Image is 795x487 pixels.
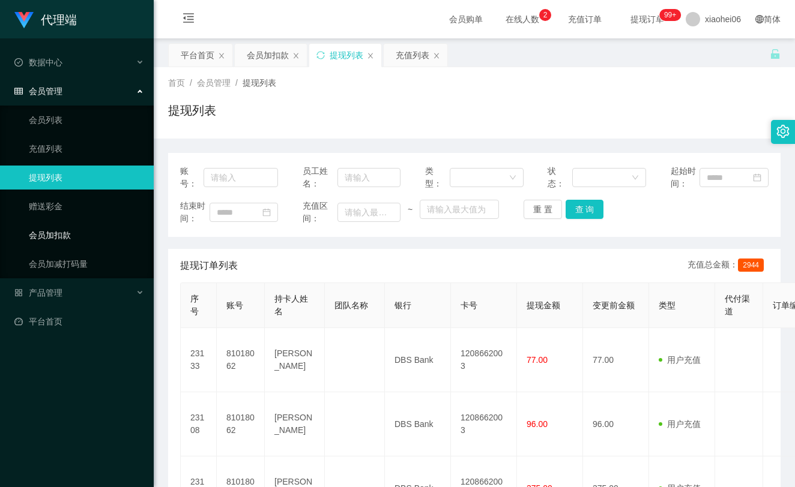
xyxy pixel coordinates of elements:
[204,168,278,187] input: 请输入
[274,294,308,316] span: 持卡人姓名
[583,392,649,456] td: 96.00
[14,58,62,67] span: 数据中心
[433,52,440,59] i: 图标: close
[262,208,271,217] i: 图标: calendar
[624,15,670,23] span: 提现订单
[303,200,337,225] span: 充值区间：
[583,328,649,392] td: 77.00
[688,258,769,273] div: 充值总金额：
[659,300,676,310] span: 类型
[566,200,604,219] button: 查 询
[776,125,790,138] i: 图标: setting
[394,300,411,310] span: 银行
[14,58,23,67] i: 图标: check-circle-o
[265,392,325,456] td: [PERSON_NAME]
[659,9,681,21] sup: 1191
[190,294,199,316] span: 序号
[738,258,764,272] span: 2944
[180,165,204,190] span: 账号：
[543,9,548,21] p: 2
[770,49,781,59] i: 图标: unlock
[548,165,572,190] span: 状态：
[181,44,214,67] div: 平台首页
[451,328,517,392] td: 1208662003
[41,1,77,39] h1: 代理端
[235,78,238,88] span: /
[337,203,401,222] input: 请输入最小值为
[451,392,517,456] td: 1208662003
[29,194,144,218] a: 赠送彩金
[292,52,300,59] i: 图标: close
[527,419,548,429] span: 96.00
[29,137,144,161] a: 充值列表
[217,392,265,456] td: 81018062
[396,44,429,67] div: 充值列表
[303,165,337,190] span: 员工姓名：
[226,300,243,310] span: 账号
[524,200,562,219] button: 重 置
[755,15,764,23] i: 图标: global
[500,15,545,23] span: 在线人数
[367,52,374,59] i: 图标: close
[527,300,560,310] span: 提现金额
[659,419,701,429] span: 用户充值
[539,9,551,21] sup: 2
[14,288,23,297] i: 图标: appstore-o
[509,174,516,182] i: 图标: down
[197,78,231,88] span: 会员管理
[385,328,451,392] td: DBS Bank
[218,52,225,59] i: 图标: close
[334,300,368,310] span: 团队名称
[14,12,34,29] img: logo.9652507e.png
[29,166,144,190] a: 提现列表
[420,200,499,219] input: 请输入最大值为
[265,328,325,392] td: [PERSON_NAME]
[316,51,325,59] i: 图标: sync
[330,44,363,67] div: 提现列表
[632,174,639,182] i: 图标: down
[29,108,144,132] a: 会员列表
[461,300,477,310] span: 卡号
[593,300,635,310] span: 变更前金额
[180,258,238,273] span: 提现订单列表
[337,168,401,187] input: 请输入
[243,78,276,88] span: 提现列表
[725,294,750,316] span: 代付渠道
[14,288,62,297] span: 产品管理
[425,165,450,190] span: 类型：
[29,252,144,276] a: 会员加减打码量
[168,101,216,119] h1: 提现列表
[247,44,289,67] div: 会员加扣款
[753,173,761,182] i: 图标: calendar
[181,392,217,456] td: 23108
[168,78,185,88] span: 首页
[180,200,210,225] span: 结束时间：
[401,203,419,216] span: ~
[190,78,192,88] span: /
[671,165,700,190] span: 起始时间：
[527,355,548,365] span: 77.00
[181,328,217,392] td: 23133
[659,355,701,365] span: 用户充值
[14,309,144,333] a: 图标: dashboard平台首页
[14,87,23,95] i: 图标: table
[562,15,608,23] span: 充值订单
[385,392,451,456] td: DBS Bank
[168,1,209,39] i: 图标: menu-fold
[14,14,77,24] a: 代理端
[217,328,265,392] td: 81018062
[14,86,62,96] span: 会员管理
[29,223,144,247] a: 会员加扣款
